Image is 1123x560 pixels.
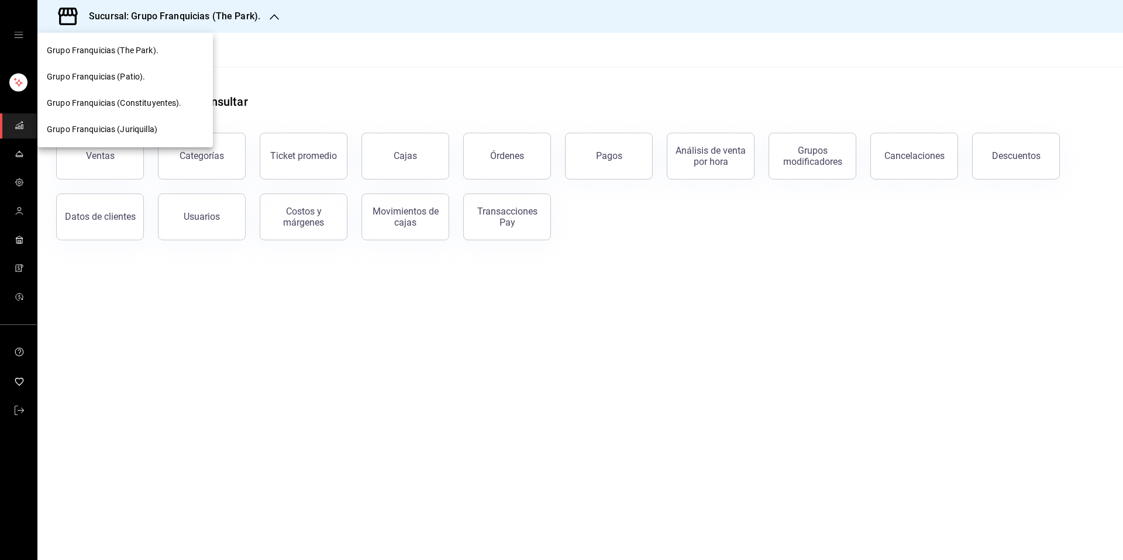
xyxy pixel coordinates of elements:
[47,97,182,109] span: Grupo Franquicias (Constituyentes).
[47,44,159,57] span: Grupo Franquicias (The Park).
[37,64,213,90] div: Grupo Franquicias (Patio).
[37,37,213,64] div: Grupo Franquicias (The Park).
[37,116,213,143] div: Grupo Franquicias (Juriquilla)
[37,90,213,116] div: Grupo Franquicias (Constituyentes).
[47,71,145,83] span: Grupo Franquicias (Patio).
[47,123,157,136] span: Grupo Franquicias (Juriquilla)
